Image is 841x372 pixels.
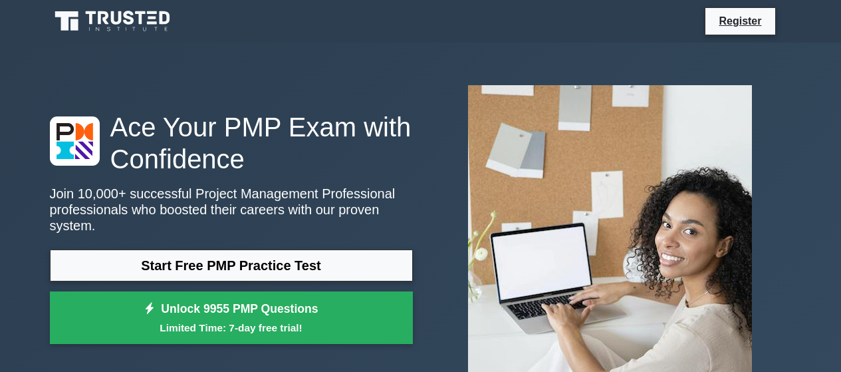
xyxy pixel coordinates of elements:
a: Unlock 9955 PMP QuestionsLimited Time: 7-day free trial! [50,291,413,345]
h1: Ace Your PMP Exam with Confidence [50,111,413,175]
p: Join 10,000+ successful Project Management Professional professionals who boosted their careers w... [50,186,413,234]
a: Start Free PMP Practice Test [50,250,413,281]
small: Limited Time: 7-day free trial! [66,320,396,335]
a: Register [711,13,769,29]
